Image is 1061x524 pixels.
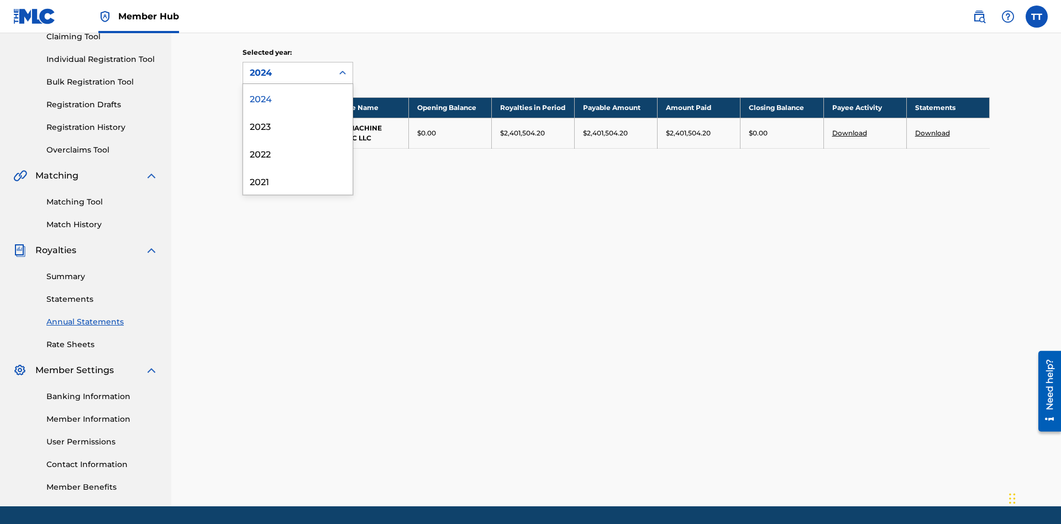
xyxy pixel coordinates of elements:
[658,97,740,118] th: Amount Paid
[46,271,158,282] a: Summary
[1026,6,1048,28] div: User Menu
[145,364,158,377] img: expand
[666,128,711,138] p: $2,401,504.20
[35,364,114,377] span: Member Settings
[243,167,353,195] div: 2021
[749,128,768,138] p: $0.00
[35,244,76,257] span: Royalties
[1006,471,1061,524] iframe: Chat Widget
[46,196,158,208] a: Matching Tool
[35,169,78,182] span: Matching
[1009,482,1016,515] div: Drag
[417,128,436,138] p: $0.00
[973,10,986,23] img: search
[46,316,158,328] a: Annual Statements
[46,294,158,305] a: Statements
[46,122,158,133] a: Registration History
[46,339,158,350] a: Rate Sheets
[145,169,158,182] img: expand
[243,139,353,167] div: 2022
[46,144,158,156] a: Overclaims Tool
[46,413,158,425] a: Member Information
[243,112,353,139] div: 2023
[118,10,179,23] span: Member Hub
[46,481,158,493] a: Member Benefits
[325,118,408,148] td: BIG MACHINE MUSIC LLC
[13,364,27,377] img: Member Settings
[408,97,491,118] th: Opening Balance
[906,97,989,118] th: Statements
[46,436,158,448] a: User Permissions
[575,97,658,118] th: Payable Amount
[46,99,158,111] a: Registration Drafts
[145,244,158,257] img: expand
[968,6,990,28] a: Public Search
[500,128,545,138] p: $2,401,504.20
[740,97,823,118] th: Closing Balance
[98,10,112,23] img: Top Rightsholder
[46,76,158,88] a: Bulk Registration Tool
[1001,10,1015,23] img: help
[915,129,950,137] a: Download
[491,97,574,118] th: Royalties in Period
[583,128,628,138] p: $2,401,504.20
[46,31,158,43] a: Claiming Tool
[46,459,158,470] a: Contact Information
[997,6,1019,28] div: Help
[13,8,56,24] img: MLC Logo
[325,97,408,118] th: Payee Name
[243,48,353,57] p: Selected year:
[46,391,158,402] a: Banking Information
[250,66,326,80] div: 2024
[46,219,158,230] a: Match History
[832,129,867,137] a: Download
[13,169,27,182] img: Matching
[46,54,158,65] a: Individual Registration Tool
[243,84,353,112] div: 2024
[13,244,27,257] img: Royalties
[823,97,906,118] th: Payee Activity
[1030,347,1061,437] iframe: Resource Center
